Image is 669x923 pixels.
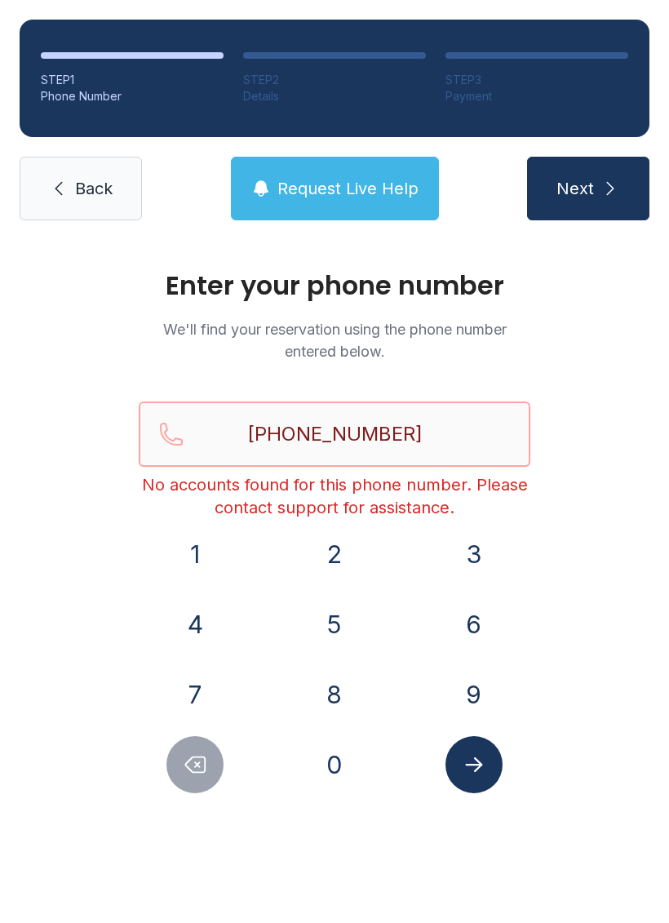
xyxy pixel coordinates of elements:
button: Submit lookup form [445,736,503,793]
button: 3 [445,526,503,583]
span: Next [556,177,594,200]
div: Payment [445,88,628,104]
button: 4 [166,596,224,653]
button: 9 [445,666,503,723]
button: 8 [306,666,363,723]
button: 2 [306,526,363,583]
span: Back [75,177,113,200]
div: Details [243,88,426,104]
p: We'll find your reservation using the phone number entered below. [139,318,530,362]
input: Reservation phone number [139,402,530,467]
div: STEP 1 [41,72,224,88]
div: Phone Number [41,88,224,104]
button: 1 [166,526,224,583]
h1: Enter your phone number [139,273,530,299]
button: 0 [306,736,363,793]
button: Delete number [166,736,224,793]
div: STEP 2 [243,72,426,88]
button: 5 [306,596,363,653]
button: 6 [445,596,503,653]
button: 7 [166,666,224,723]
span: Request Live Help [277,177,419,200]
div: STEP 3 [445,72,628,88]
div: No accounts found for this phone number. Please contact support for assistance. [139,473,530,519]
